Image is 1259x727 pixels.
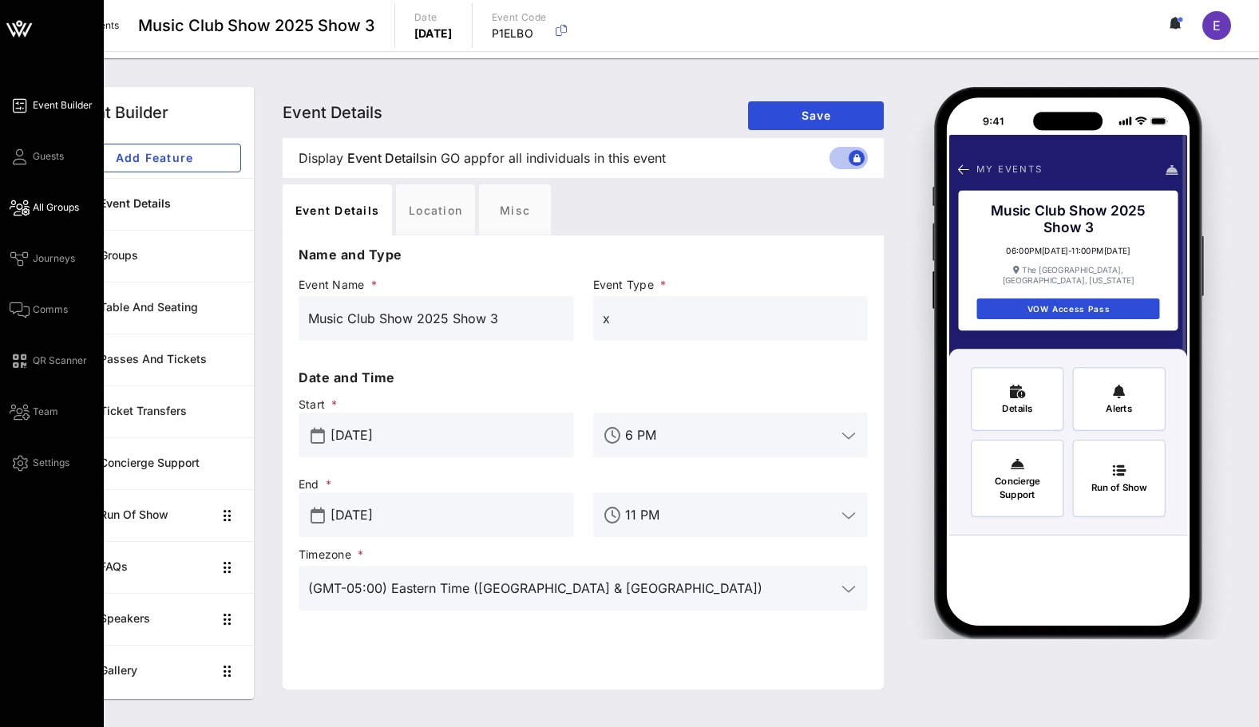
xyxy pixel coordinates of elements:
[10,351,87,370] a: QR Scanner
[54,230,254,282] a: Groups
[67,101,168,124] div: Event Builder
[33,251,75,266] span: Journeys
[54,541,254,593] a: FAQs
[100,197,241,211] div: Event Details
[54,178,254,230] a: Event Details
[54,593,254,645] a: Speakers
[100,301,241,314] div: Table and Seating
[10,402,58,421] a: Team
[331,422,564,448] input: Start Date
[54,334,254,385] a: Passes and Tickets
[54,437,254,489] a: Concierge Support
[479,184,551,235] div: Misc
[100,353,241,366] div: Passes and Tickets
[33,405,58,419] span: Team
[10,96,93,115] a: Event Builder
[10,453,69,472] a: Settings
[138,14,375,38] span: Music Club Show 2025 Show 3
[593,277,869,293] span: Event Type
[33,302,68,317] span: Comms
[308,575,836,601] input: Timezone
[54,489,254,541] a: Run of Show
[100,405,241,418] div: Ticket Transfers
[10,300,68,319] a: Comms
[33,456,69,470] span: Settings
[331,502,564,527] input: End Date
[283,184,392,235] div: Event Details
[10,249,75,268] a: Journeys
[347,148,426,168] span: Event Details
[100,456,241,470] div: Concierge Support
[299,397,574,413] span: Start
[100,664,212,678] div: Gallery
[299,148,666,168] span: Display in GO app
[414,10,453,26] p: Date
[1213,18,1221,34] span: E
[1202,11,1231,40] div: E
[54,385,254,437] a: Ticket Transfers
[10,198,79,217] a: All Groups
[100,612,212,626] div: Speakers
[311,428,325,444] button: prepend icon
[10,147,64,166] a: Guests
[33,98,93,113] span: Event Builder
[748,101,884,130] button: Save
[33,200,79,215] span: All Groups
[54,282,254,334] a: Table and Seating
[100,249,241,263] div: Groups
[33,354,87,368] span: QR Scanner
[625,502,837,527] input: End Time
[283,103,382,122] span: Event Details
[299,245,868,264] p: Name and Type
[299,476,574,492] span: End
[100,508,212,522] div: Run of Show
[311,508,325,524] button: prepend icon
[54,645,254,697] a: Gallery
[603,306,859,331] input: Event Type
[492,26,547,41] p: P1ELBO
[761,109,871,122] span: Save
[396,184,475,235] div: Location
[299,547,868,563] span: Timezone
[100,560,212,574] div: FAQs
[67,144,241,172] button: Add Feature
[625,422,837,448] input: Start Time
[492,10,547,26] p: Event Code
[33,149,64,164] span: Guests
[487,148,666,168] span: for all individuals in this event
[81,151,228,164] span: Add Feature
[299,368,868,387] p: Date and Time
[414,26,453,41] p: [DATE]
[299,277,574,293] span: Event Name
[308,306,564,331] input: Event Name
